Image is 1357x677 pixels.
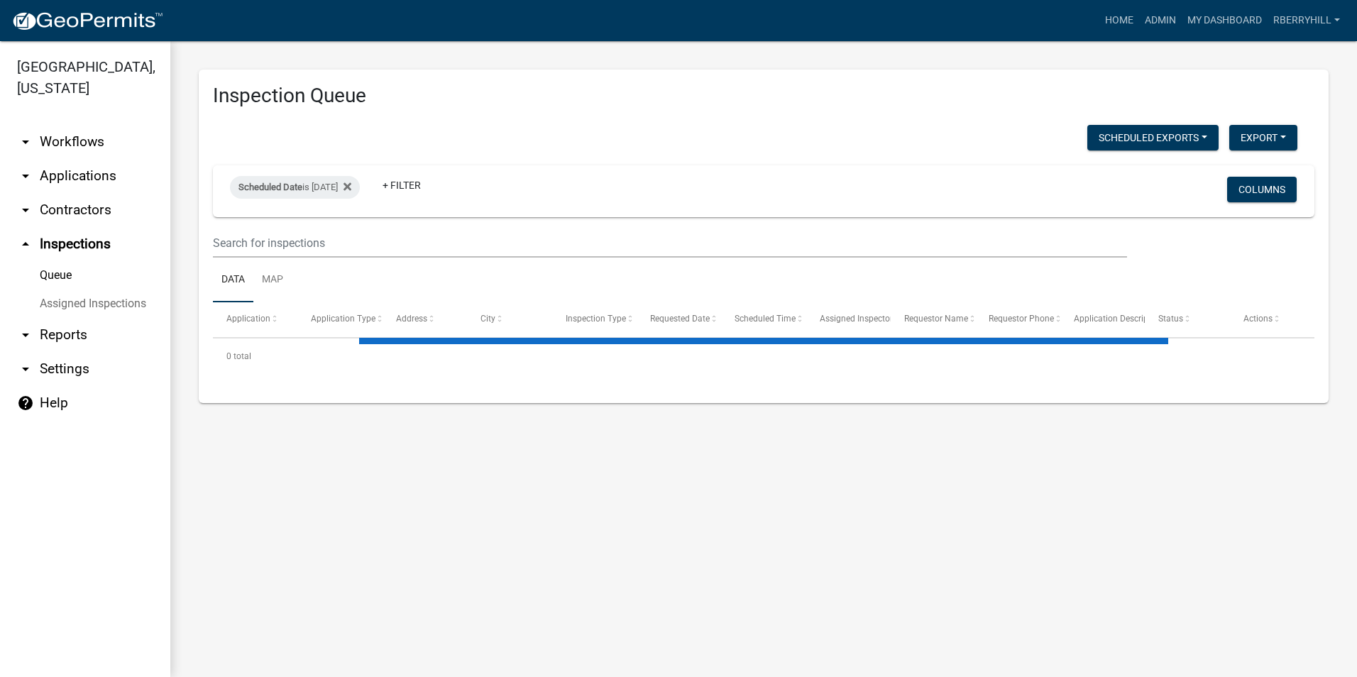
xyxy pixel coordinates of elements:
[904,314,968,324] span: Requestor Name
[17,236,34,253] i: arrow_drop_up
[396,314,427,324] span: Address
[1060,302,1145,336] datatable-header-cell: Application Description
[371,172,432,198] a: + Filter
[467,302,551,336] datatable-header-cell: City
[17,167,34,185] i: arrow_drop_down
[1182,7,1268,34] a: My Dashboard
[1099,7,1139,34] a: Home
[17,133,34,150] i: arrow_drop_down
[1229,125,1297,150] button: Export
[552,302,637,336] datatable-header-cell: Inspection Type
[1243,314,1273,324] span: Actions
[17,360,34,378] i: arrow_drop_down
[1139,7,1182,34] a: Admin
[637,302,721,336] datatable-header-cell: Requested Date
[213,258,253,303] a: Data
[238,182,302,192] span: Scheduled Date
[975,302,1060,336] datatable-header-cell: Requestor Phone
[1227,177,1297,202] button: Columns
[383,302,467,336] datatable-header-cell: Address
[17,202,34,219] i: arrow_drop_down
[891,302,975,336] datatable-header-cell: Requestor Name
[253,258,292,303] a: Map
[820,314,893,324] span: Assigned Inspector
[721,302,806,336] datatable-header-cell: Scheduled Time
[735,314,796,324] span: Scheduled Time
[480,314,495,324] span: City
[213,302,297,336] datatable-header-cell: Application
[1158,314,1183,324] span: Status
[1268,7,1346,34] a: rberryhill
[17,326,34,343] i: arrow_drop_down
[213,84,1314,108] h3: Inspection Queue
[17,395,34,412] i: help
[297,302,382,336] datatable-header-cell: Application Type
[312,314,376,324] span: Application Type
[806,302,891,336] datatable-header-cell: Assigned Inspector
[1145,302,1229,336] datatable-header-cell: Status
[1074,314,1163,324] span: Application Description
[989,314,1055,324] span: Requestor Phone
[650,314,710,324] span: Requested Date
[226,314,270,324] span: Application
[1087,125,1219,150] button: Scheduled Exports
[230,176,360,199] div: is [DATE]
[213,229,1127,258] input: Search for inspections
[213,338,1314,374] div: 0 total
[1230,302,1314,336] datatable-header-cell: Actions
[566,314,626,324] span: Inspection Type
